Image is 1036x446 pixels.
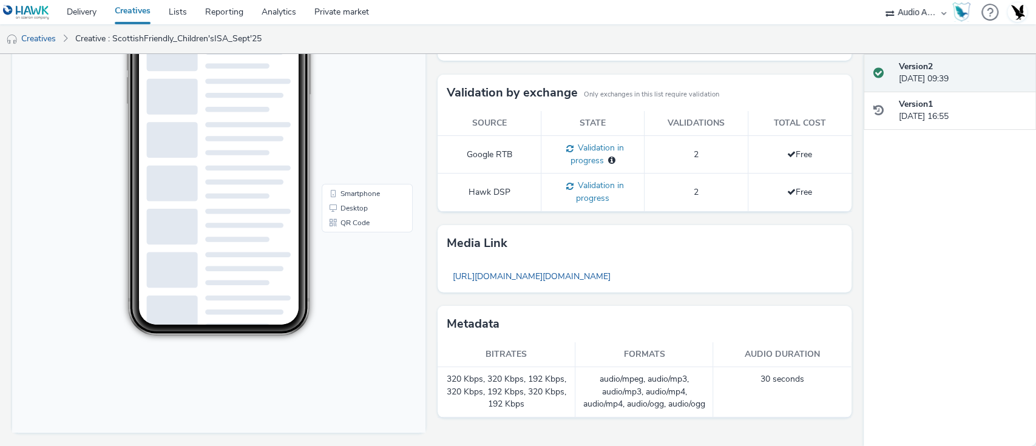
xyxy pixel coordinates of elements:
[574,180,624,204] span: Validation in progress
[570,142,624,166] span: Validation in progress
[1008,3,1026,21] img: Account UK
[328,269,356,277] span: Desktop
[952,2,970,22] img: Hawk Academy
[3,5,50,20] img: undefined Logo
[140,47,153,53] span: 16:51
[447,315,499,333] h3: Metadata
[899,98,1026,123] div: [DATE] 16:55
[713,342,851,367] th: Audio duration
[899,61,933,72] strong: Version 2
[438,367,575,417] td: 320 Kbps, 320 Kbps, 192 Kbps, 320 Kbps, 192 Kbps, 320 Kbps, 192 Kbps
[584,90,719,100] small: Only exchanges in this list require validation
[575,342,713,367] th: Formats
[328,284,357,291] span: QR Code
[312,280,398,295] li: QR Code
[438,342,575,367] th: Bitrates
[312,266,398,280] li: Desktop
[447,234,507,252] h3: Media link
[438,111,541,136] th: Source
[952,2,975,22] a: Hawk Academy
[899,61,1026,86] div: [DATE] 09:39
[694,186,699,198] span: 2
[447,265,617,288] a: [URL][DOMAIN_NAME][DOMAIN_NAME]
[575,367,713,417] td: audio/mpeg, audio/mp3, audio/mp3, audio/mp4, audio/mp4, audio/ogg, audio/ogg
[645,111,748,136] th: Validations
[447,84,578,102] h3: Validation by exchange
[694,149,699,160] span: 2
[787,186,812,198] span: Free
[541,111,645,136] th: State
[787,149,812,160] span: Free
[438,174,541,211] td: Hawk DSP
[328,255,368,262] span: Smartphone
[713,367,851,417] td: 30 seconds
[69,24,268,53] a: Creative : ScottishFriendly_Children'sISA_Sept'25
[438,136,541,174] td: Google RTB
[6,33,18,46] img: audio
[748,111,851,136] th: Total cost
[899,98,933,110] strong: Version 1
[312,251,398,266] li: Smartphone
